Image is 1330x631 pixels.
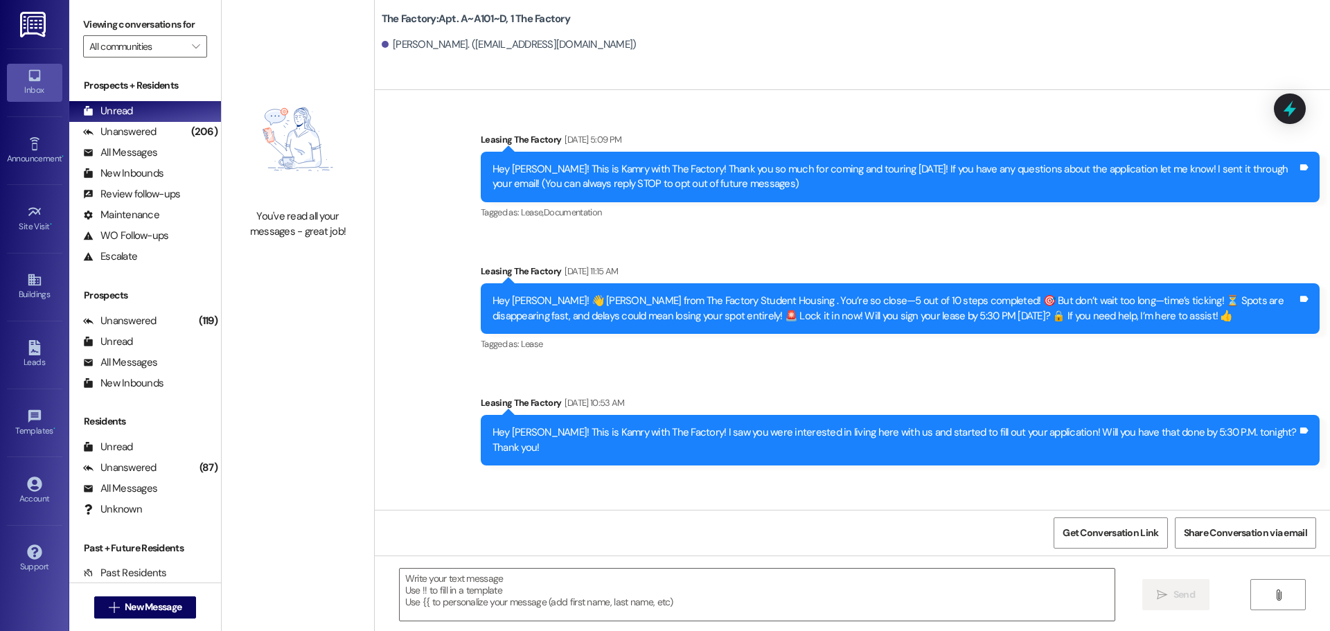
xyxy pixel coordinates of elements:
div: Hey [PERSON_NAME]! This is Kamry with The Factory! Thank you so much for coming and touring [DATE... [493,162,1297,192]
button: Get Conversation Link [1054,517,1167,549]
i:  [109,602,119,613]
a: Support [7,540,62,578]
div: [PERSON_NAME]. ([EMAIL_ADDRESS][DOMAIN_NAME]) [382,37,637,52]
div: [DATE] 11:15 AM [561,264,618,278]
button: Send [1142,579,1209,610]
div: (206) [188,121,221,143]
div: Unread [83,440,133,454]
span: Documentation [544,206,602,218]
a: Leads [7,336,62,373]
span: • [62,152,64,161]
img: ResiDesk Logo [20,12,48,37]
div: All Messages [83,145,157,160]
div: Unread [83,335,133,349]
div: Leasing The Factory [481,264,1320,283]
i:  [1157,589,1167,601]
button: Share Conversation via email [1175,517,1316,549]
div: [DATE] 10:51 AM [561,507,621,522]
div: Unanswered [83,125,157,139]
div: Maintenance [83,208,159,222]
div: New Inbounds [83,376,163,391]
div: Unanswered [83,461,157,475]
input: All communities [89,35,185,57]
div: (119) [195,310,221,332]
i:  [1273,589,1284,601]
span: • [53,424,55,434]
div: All Messages [83,355,157,370]
button: New Message [94,596,197,619]
div: Unread [83,104,133,118]
span: Get Conversation Link [1063,526,1158,540]
div: Hey [PERSON_NAME]! 👋 [PERSON_NAME] from The Factory Student Housing . You’re so close—5 out of 10... [493,294,1297,323]
div: Review follow-ups [83,187,180,202]
span: New Message [125,600,181,614]
div: Residents [69,414,221,429]
div: WO Follow-ups [83,229,168,243]
div: Prospects + Residents [69,78,221,93]
div: Past + Future Residents [69,541,221,556]
div: Hey [PERSON_NAME]! This is Kamry with The Factory! I saw you were interested in living here with ... [493,425,1297,455]
span: • [50,220,52,229]
a: Account [7,472,62,510]
b: The Factory: Apt. A~A101~D, 1 The Factory [382,12,570,26]
a: Templates • [7,405,62,442]
div: Prospects [69,288,221,303]
i:  [192,41,199,52]
a: Inbox [7,64,62,101]
div: (87) [196,457,221,479]
div: [DATE] 10:53 AM [561,396,624,410]
div: Unanswered [83,314,157,328]
div: Leasing The Factory [481,507,1320,526]
span: Send [1173,587,1195,602]
div: You've read all your messages - great job! [237,209,359,239]
div: New Inbounds [83,166,163,181]
span: Lease , [521,206,544,218]
a: Buildings [7,268,62,305]
img: empty-state [237,76,359,202]
div: Past Residents [83,566,167,580]
a: Site Visit • [7,200,62,238]
div: Leasing The Factory [481,396,1320,415]
div: All Messages [83,481,157,496]
span: Share Conversation via email [1184,526,1307,540]
div: Escalate [83,249,137,264]
div: [DATE] 5:09 PM [561,132,621,147]
div: Tagged as: [481,202,1320,222]
div: Tagged as: [481,334,1320,354]
span: Lease [521,338,543,350]
div: Unknown [83,502,142,517]
div: Leasing The Factory [481,132,1320,152]
label: Viewing conversations for [83,14,207,35]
